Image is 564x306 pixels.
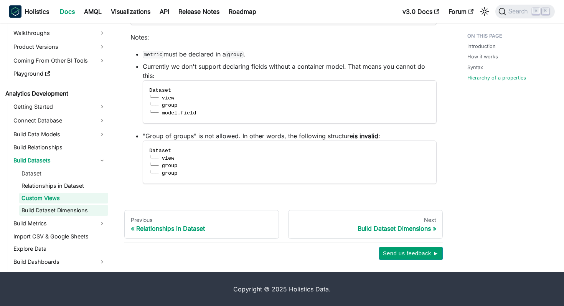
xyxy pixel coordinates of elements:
a: Build Metrics [11,217,108,230]
li: must be declared in a . [143,50,437,59]
a: NextBuild Dataset Dimensions [288,210,443,239]
a: Product Versions [11,41,108,53]
a: Import CSV & Google Sheets [11,231,108,242]
li: Currently we don't support declaring fields without a container model. That means you cannot do t... [143,62,437,124]
a: Docs [55,5,79,18]
div: Previous [131,217,272,223]
div: Relationships in Dataset [131,225,272,232]
a: Introduction [467,43,496,50]
a: AMQL [79,5,106,18]
a: Work with Filters [11,270,108,282]
a: Analytics Development [3,88,108,99]
div: Build Dataset Dimensions [295,225,436,232]
a: API [155,5,174,18]
a: Coming From Other BI Tools [11,55,108,67]
a: Custom Views [19,193,108,203]
nav: Docs pages [124,210,443,239]
span: └── view [149,95,174,101]
a: Getting Started [11,101,108,113]
img: Holistics [9,5,21,18]
span: └── group [149,170,177,176]
span: └── group [149,103,177,108]
a: Playground [11,68,108,79]
a: Visualizations [106,5,155,18]
code: metric [143,51,163,58]
a: Dataset [19,168,108,179]
a: Connect Database [11,114,108,127]
a: Build Dataset Dimensions [19,205,108,216]
a: Release Notes [174,5,224,18]
a: Build Relationships [11,142,108,153]
button: Switch between dark and light mode (currently light mode) [478,5,491,18]
a: Build Dashboards [11,256,108,268]
span: Search [506,8,533,15]
a: Walkthroughs [11,27,108,39]
a: How it works [467,53,498,60]
a: PreviousRelationships in Dataset [124,210,279,239]
div: Copyright © 2025 Holistics Data. [38,284,526,294]
span: Dataset [149,148,171,154]
li: "Group of groups" is not allowed. In other words, the following structure : [143,131,437,184]
a: HolisticsHolistics [9,5,49,18]
button: Search (Command+K) [495,5,555,18]
span: └── model.field [149,110,196,116]
code: group [226,51,244,58]
b: Holistics [25,7,49,16]
span: └── view [149,155,174,161]
a: Explore Data [11,243,108,254]
a: v3.0 Docs [398,5,444,18]
span: └── group [149,163,177,169]
a: Build Data Models [11,128,108,141]
a: Hierarchy of a properties [467,74,526,81]
kbd: ⌘ [532,8,540,15]
a: Syntax [467,64,483,71]
span: Send us feedback ► [383,248,439,258]
p: Notes: [130,33,437,42]
strong: is invalid [353,132,378,140]
a: Forum [444,5,478,18]
span: Dataset [149,88,171,93]
kbd: K [542,8,549,15]
a: Build Datasets [11,154,108,167]
a: Roadmap [224,5,261,18]
a: Relationships in Dataset [19,180,108,191]
button: Send us feedback ► [379,247,443,260]
div: Next [295,217,436,223]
